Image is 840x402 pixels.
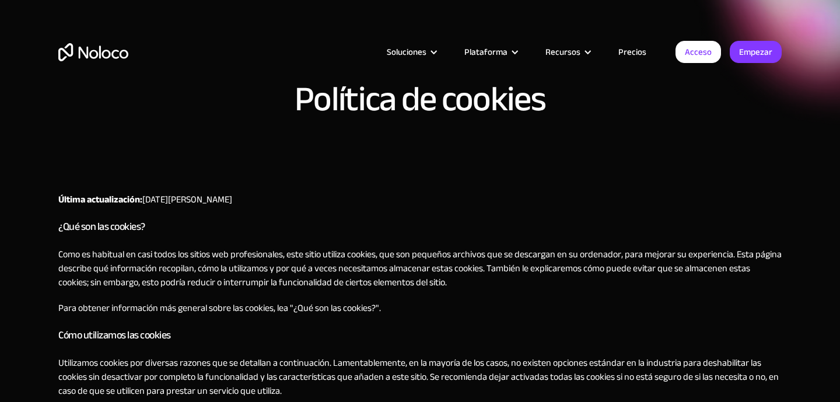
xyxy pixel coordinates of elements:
font: Para obtener información más general sobre las cookies, lea " [58,299,293,317]
font: Última actualización: [58,191,142,208]
a: hogar [58,43,128,61]
font: Recursos [545,44,580,60]
div: Plataforma [450,44,531,60]
font: Precios [618,44,646,60]
div: Soluciones [372,44,450,60]
font: Plataforma [464,44,508,60]
font: Cómo utilizamos las cookies [58,326,171,345]
font: Soluciones [387,44,426,60]
font: [DATE][PERSON_NAME] [142,191,232,208]
font: Utilizamos cookies por diversas razones que se detallan a continuación. Lamentablemente, en la ma... [58,354,779,400]
a: Precios [604,44,661,60]
a: ¿Qué son las cookies [293,299,372,317]
font: Como es habitual en casi todos los sitios web profesionales, este sitio utiliza cookies, que son ... [58,246,782,291]
font: Acceso [685,44,712,60]
div: Recursos [531,44,604,60]
a: Acceso [675,41,721,63]
a: Empezar [730,41,782,63]
font: ¿Qué son las cookies? [58,217,145,236]
font: ?". [372,299,381,317]
font: Empezar [739,44,772,60]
